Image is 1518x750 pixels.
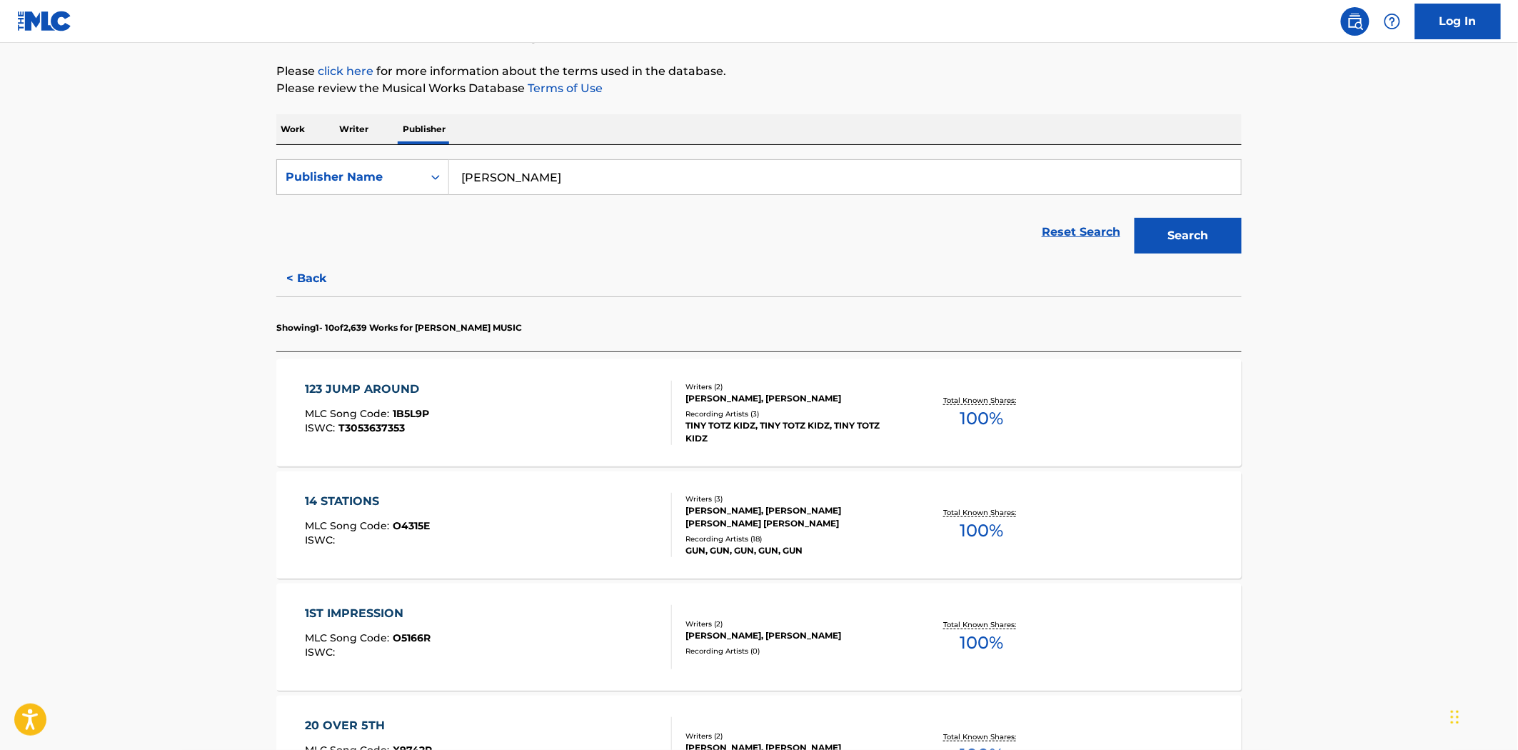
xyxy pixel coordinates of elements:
[943,619,1020,630] p: Total Known Shares:
[393,519,431,532] span: O4315E
[276,63,1242,80] p: Please for more information about the terms used in the database.
[1135,218,1242,254] button: Search
[685,381,901,392] div: Writers ( 2 )
[276,114,309,144] p: Work
[525,81,603,95] a: Terms of Use
[1341,7,1369,36] a: Public Search
[306,646,339,659] span: ISWC :
[276,359,1242,466] a: 123 JUMP AROUNDMLC Song Code:1B5L9PISWC:T3053637353Writers (2)[PERSON_NAME], [PERSON_NAME]Recordi...
[685,419,901,445] div: TINY TOTZ KIDZ, TINY TOTZ KIDZ, TINY TOTZ KIDZ
[306,493,431,510] div: 14 STATIONS
[685,409,901,419] div: Recording Artists ( 3 )
[306,421,339,434] span: ISWC :
[17,11,72,31] img: MLC Logo
[1378,7,1407,36] div: Help
[276,159,1242,261] form: Search Form
[306,717,433,734] div: 20 OVER 5TH
[943,395,1020,406] p: Total Known Shares:
[306,605,431,622] div: 1ST IMPRESSION
[943,731,1020,742] p: Total Known Shares:
[276,261,362,296] button: < Back
[335,114,373,144] p: Writer
[276,584,1242,691] a: 1ST IMPRESSIONMLC Song Code:O5166RISWC:Writers (2)[PERSON_NAME], [PERSON_NAME]Recording Artists (...
[1451,696,1459,739] div: Drag
[276,471,1242,579] a: 14 STATIONSMLC Song Code:O4315EISWC:Writers (3)[PERSON_NAME], [PERSON_NAME] [PERSON_NAME] [PERSON...
[685,494,901,504] div: Writers ( 3 )
[685,392,901,405] div: [PERSON_NAME], [PERSON_NAME]
[1415,4,1501,39] a: Log In
[306,407,393,420] span: MLC Song Code :
[1447,681,1518,750] iframe: Chat Widget
[1347,13,1364,30] img: search
[1035,216,1127,248] a: Reset Search
[1384,13,1401,30] img: help
[393,631,431,644] span: O5166R
[393,407,430,420] span: 1B5L9P
[306,534,339,546] span: ISWC :
[685,646,901,656] div: Recording Artists ( 0 )
[685,504,901,530] div: [PERSON_NAME], [PERSON_NAME] [PERSON_NAME] [PERSON_NAME]
[306,519,393,532] span: MLC Song Code :
[960,518,1003,544] span: 100 %
[960,406,1003,431] span: 100 %
[685,544,901,557] div: GUN, GUN, GUN, GUN, GUN
[339,421,406,434] span: T3053637353
[318,64,373,78] a: click here
[286,169,414,186] div: Publisher Name
[685,731,901,741] div: Writers ( 2 )
[276,321,522,334] p: Showing 1 - 10 of 2,639 Works for [PERSON_NAME] MUSIC
[306,381,430,398] div: 123 JUMP AROUND
[943,507,1020,518] p: Total Known Shares:
[685,629,901,642] div: [PERSON_NAME], [PERSON_NAME]
[960,630,1003,656] span: 100 %
[306,631,393,644] span: MLC Song Code :
[276,80,1242,97] p: Please review the Musical Works Database
[398,114,450,144] p: Publisher
[685,619,901,629] div: Writers ( 2 )
[685,534,901,544] div: Recording Artists ( 18 )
